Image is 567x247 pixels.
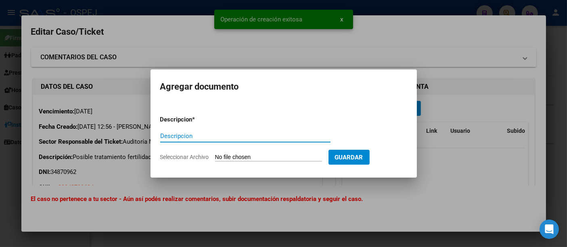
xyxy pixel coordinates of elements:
div: Open Intercom Messenger [540,220,559,239]
p: Descripcion [160,115,234,124]
span: Guardar [335,154,363,161]
button: Guardar [328,150,370,165]
span: Seleccionar Archivo [160,154,209,160]
h2: Agregar documento [160,79,407,94]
